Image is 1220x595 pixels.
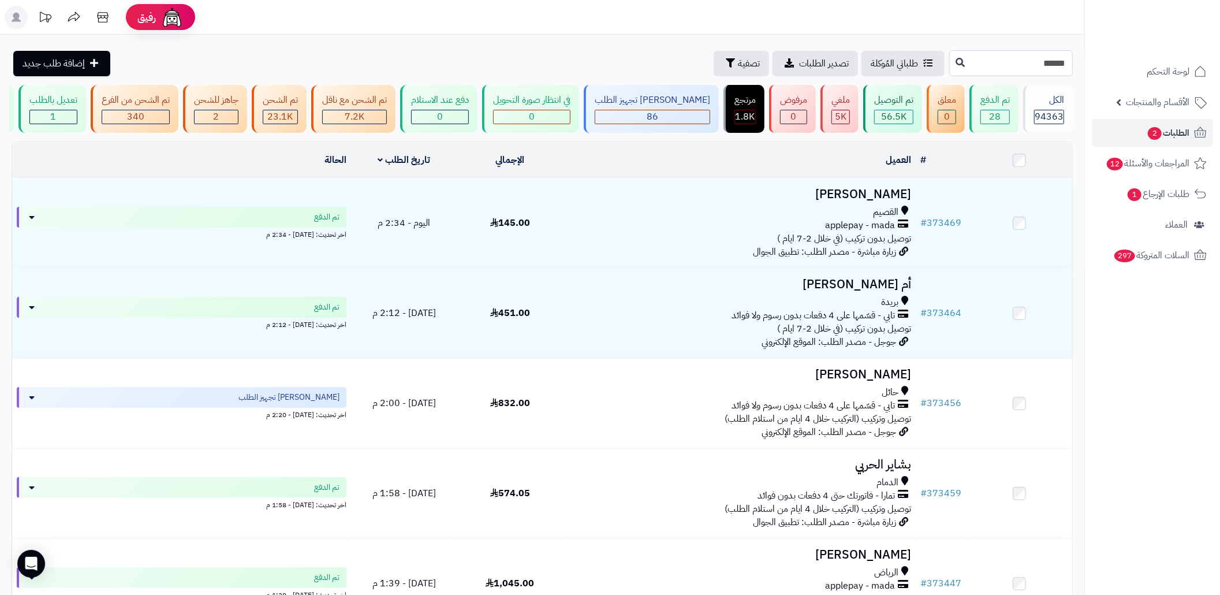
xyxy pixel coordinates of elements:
span: [DATE] - 2:12 م [372,306,436,320]
span: # [920,486,927,500]
span: زيارة مباشرة - مصدر الطلب: تطبيق الجوال [753,515,896,529]
span: توصيل وتركيب (التركيب خلال 4 ايام من استلام الطلب) [725,412,911,426]
a: مرتجع 1.8K [721,85,767,133]
span: الأقسام والمنتجات [1126,94,1189,110]
div: 0 [781,110,807,124]
div: 1808 [735,110,755,124]
a: الكل94363 [1021,85,1075,133]
div: 2 [195,110,238,124]
a: # [920,153,926,167]
span: [PERSON_NAME] تجهيز الطلب [238,392,339,403]
span: إضافة طلب جديد [23,57,85,70]
div: 28 [981,110,1009,124]
div: تم الشحن مع ناقل [322,94,387,107]
span: زيارة مباشرة - مصدر الطلب: تطبيق الجوال [753,245,896,259]
div: دفع عند الاستلام [411,94,469,107]
div: 0 [938,110,956,124]
span: تم الدفع [314,211,339,223]
span: [DATE] - 1:39 م [372,577,436,590]
span: 2 [214,110,219,124]
span: تم الدفع [314,482,339,493]
span: 0 [944,110,950,124]
a: تم التوصيل 56.5K [861,85,924,133]
div: تم التوصيل [874,94,913,107]
a: تم الشحن مع ناقل 7.2K [309,85,398,133]
a: تم الدفع 28 [967,85,1021,133]
span: # [920,396,927,410]
div: تم الشحن من الفرع [102,94,170,107]
a: العميل [886,153,911,167]
span: 2 [1148,127,1162,140]
a: [PERSON_NAME] تجهيز الطلب 86 [581,85,721,133]
span: [DATE] - 2:00 م [372,396,436,410]
span: 0 [529,110,535,124]
a: معلق 0 [924,85,967,133]
a: #373456 [920,396,961,410]
div: جاهز للشحن [194,94,238,107]
a: الطلبات2 [1092,119,1213,147]
a: تم الشحن 23.1K [249,85,309,133]
img: logo-2.png [1141,9,1209,33]
span: تم الدفع [314,302,339,313]
button: تصفية [714,51,769,76]
span: # [920,577,927,590]
span: 1,045.00 [486,577,534,590]
span: # [920,216,927,230]
a: #373459 [920,486,961,500]
h3: أم [PERSON_NAME] [568,278,911,291]
div: 23064 [263,110,297,124]
a: تحديثات المنصة [31,6,59,32]
span: السلات المتروكة [1113,247,1189,263]
span: 12 [1107,158,1123,170]
div: تم الشحن [263,94,298,107]
span: 145.00 [490,216,530,230]
a: طلباتي المُوكلة [861,51,945,76]
div: 340 [102,110,169,124]
div: [PERSON_NAME] تجهيز الطلب [595,94,710,107]
div: Open Intercom Messenger [17,550,45,578]
div: ملغي [831,94,850,107]
div: مرفوض [780,94,807,107]
span: applepay - mada [825,219,895,232]
a: لوحة التحكم [1092,58,1213,85]
a: الحالة [324,153,346,167]
h3: بشاير الحربي [568,458,911,471]
a: تعديل بالطلب 1 [16,85,88,133]
a: إضافة طلب جديد [13,51,110,76]
span: بريدة [881,296,898,309]
div: الكل [1034,94,1064,107]
span: 23.1K [268,110,293,124]
span: 0 [437,110,443,124]
a: دفع عند الاستلام 0 [398,85,480,133]
span: الرياض [874,566,898,579]
div: 7223 [323,110,386,124]
h3: [PERSON_NAME] [568,188,911,201]
img: ai-face.png [161,6,184,29]
a: جاهز للشحن 2 [181,85,249,133]
div: اخر تحديث: [DATE] - 2:12 م [17,318,346,330]
span: القصيم [873,206,898,219]
span: 7.2K [345,110,364,124]
span: 0 [791,110,797,124]
span: طلباتي المُوكلة [871,57,918,70]
a: تصدير الطلبات [773,51,858,76]
span: 28 [990,110,1001,124]
span: 832.00 [490,396,530,410]
span: تمارا - فاتورتك حتى 4 دفعات بدون فوائد [758,489,895,503]
div: 0 [494,110,570,124]
div: تم الدفع [980,94,1010,107]
a: في انتظار صورة التحويل 0 [480,85,581,133]
a: طلبات الإرجاع1 [1092,180,1213,208]
span: applepay - mada [825,579,895,593]
span: 5K [835,110,846,124]
span: الطلبات [1147,125,1189,141]
span: 56.5K [881,110,906,124]
a: ملغي 5K [818,85,861,133]
span: 451.00 [490,306,530,320]
span: # [920,306,927,320]
div: تعديل بالطلب [29,94,77,107]
a: تاريخ الطلب [378,153,430,167]
div: 4954 [832,110,849,124]
div: اخر تحديث: [DATE] - 2:20 م [17,408,346,420]
a: تم الشحن من الفرع 340 [88,85,181,133]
